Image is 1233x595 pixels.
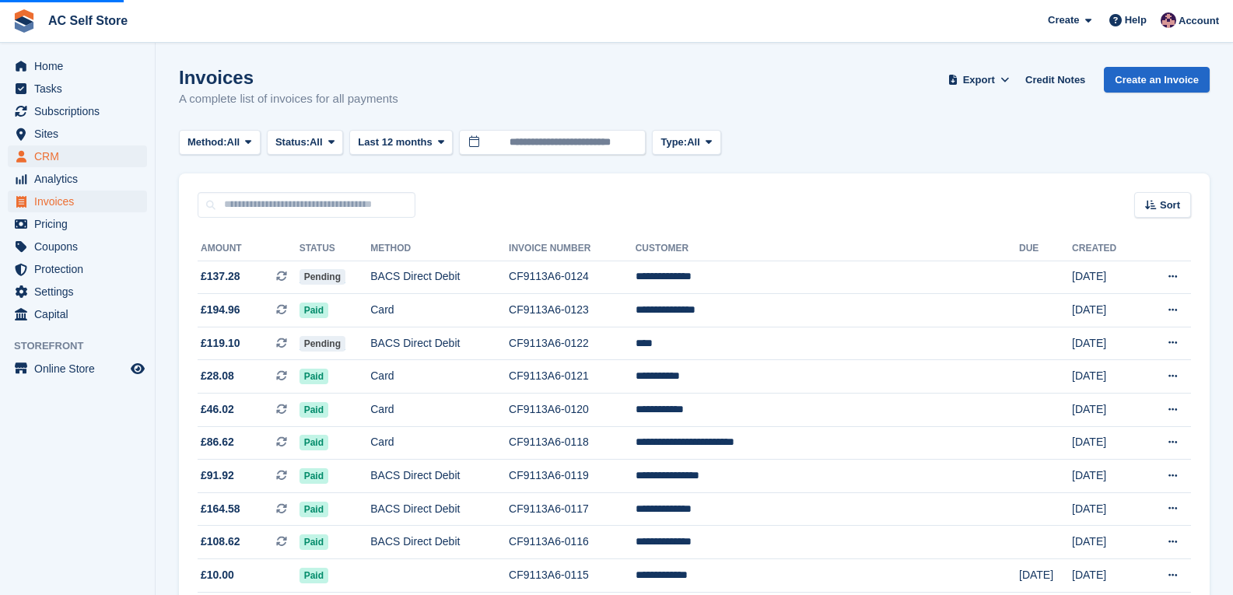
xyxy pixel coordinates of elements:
[509,426,636,460] td: CF9113A6-0118
[34,191,128,212] span: Invoices
[8,281,147,303] a: menu
[201,368,234,384] span: £28.08
[201,302,240,318] span: £194.96
[370,360,509,394] td: Card
[299,568,328,583] span: Paid
[963,72,995,88] span: Export
[370,426,509,460] td: Card
[201,268,240,285] span: £137.28
[509,559,636,593] td: CF9113A6-0115
[1072,236,1140,261] th: Created
[187,135,227,150] span: Method:
[8,236,147,257] a: menu
[299,236,371,261] th: Status
[1072,360,1140,394] td: [DATE]
[299,468,328,484] span: Paid
[201,401,234,418] span: £46.02
[370,460,509,493] td: BACS Direct Debit
[34,258,128,280] span: Protection
[34,55,128,77] span: Home
[1125,12,1147,28] span: Help
[299,402,328,418] span: Paid
[660,135,687,150] span: Type:
[1019,559,1072,593] td: [DATE]
[370,492,509,526] td: BACS Direct Debit
[8,191,147,212] a: menu
[1072,426,1140,460] td: [DATE]
[201,534,240,550] span: £108.62
[652,130,720,156] button: Type: All
[8,303,147,325] a: menu
[275,135,310,150] span: Status:
[34,303,128,325] span: Capital
[1072,559,1140,593] td: [DATE]
[299,502,328,517] span: Paid
[370,394,509,427] td: Card
[509,526,636,559] td: CF9113A6-0116
[509,460,636,493] td: CF9113A6-0119
[370,236,509,261] th: Method
[201,467,234,484] span: £91.92
[509,394,636,427] td: CF9113A6-0120
[509,261,636,294] td: CF9113A6-0124
[34,168,128,190] span: Analytics
[198,236,299,261] th: Amount
[227,135,240,150] span: All
[267,130,343,156] button: Status: All
[34,281,128,303] span: Settings
[8,123,147,145] a: menu
[34,236,128,257] span: Coupons
[636,236,1019,261] th: Customer
[509,492,636,526] td: CF9113A6-0117
[1160,198,1180,213] span: Sort
[1048,12,1079,28] span: Create
[509,236,636,261] th: Invoice Number
[8,100,147,122] a: menu
[299,336,345,352] span: Pending
[349,130,453,156] button: Last 12 months
[1072,261,1140,294] td: [DATE]
[201,501,240,517] span: £164.58
[1161,12,1176,28] img: Ted Cox
[34,78,128,100] span: Tasks
[1072,327,1140,360] td: [DATE]
[358,135,432,150] span: Last 12 months
[370,294,509,327] td: Card
[1072,492,1140,526] td: [DATE]
[509,360,636,394] td: CF9113A6-0121
[509,327,636,360] td: CF9113A6-0122
[179,90,398,108] p: A complete list of invoices for all payments
[1179,13,1219,29] span: Account
[34,145,128,167] span: CRM
[12,9,36,33] img: stora-icon-8386f47178a22dfd0bd8f6a31ec36ba5ce8667c1dd55bd0f319d3a0aa187defe.svg
[299,435,328,450] span: Paid
[370,526,509,559] td: BACS Direct Debit
[201,335,240,352] span: £119.10
[1072,460,1140,493] td: [DATE]
[179,67,398,88] h1: Invoices
[42,8,134,33] a: AC Self Store
[8,78,147,100] a: menu
[1072,294,1140,327] td: [DATE]
[299,303,328,318] span: Paid
[1019,67,1091,93] a: Credit Notes
[201,434,234,450] span: £86.62
[201,567,234,583] span: £10.00
[34,123,128,145] span: Sites
[299,369,328,384] span: Paid
[8,213,147,235] a: menu
[944,67,1013,93] button: Export
[34,358,128,380] span: Online Store
[310,135,323,150] span: All
[299,534,328,550] span: Paid
[299,269,345,285] span: Pending
[687,135,700,150] span: All
[8,358,147,380] a: menu
[370,261,509,294] td: BACS Direct Debit
[1019,236,1072,261] th: Due
[179,130,261,156] button: Method: All
[128,359,147,378] a: Preview store
[370,327,509,360] td: BACS Direct Debit
[509,294,636,327] td: CF9113A6-0123
[1072,394,1140,427] td: [DATE]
